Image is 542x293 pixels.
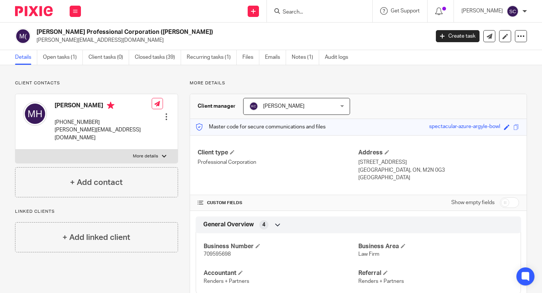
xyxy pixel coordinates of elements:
p: [STREET_ADDRESS] [358,159,519,166]
span: Renders + Partners [358,279,404,284]
a: Files [242,50,259,65]
img: svg%3E [23,102,47,126]
a: Recurring tasks (1) [187,50,237,65]
a: Closed tasks (39) [135,50,181,65]
h2: [PERSON_NAME] Professional Corporation ([PERSON_NAME]) [37,28,347,36]
p: [GEOGRAPHIC_DATA], ON, M2N 0G3 [358,166,519,174]
span: Renders + Partners [204,279,249,284]
img: svg%3E [249,102,258,111]
p: Professional Corporation [198,159,358,166]
h4: Address [358,149,519,157]
a: Audit logs [325,50,354,65]
p: More details [133,153,158,159]
h3: Client manager [198,102,236,110]
span: [PERSON_NAME] [263,104,304,109]
p: More details [190,80,527,86]
p: [PERSON_NAME][EMAIL_ADDRESS][DOMAIN_NAME] [55,126,152,142]
p: [GEOGRAPHIC_DATA] [358,174,519,182]
input: Search [282,9,350,16]
p: [PHONE_NUMBER] [55,119,152,126]
h4: + Add contact [70,177,123,188]
h4: + Add linked client [62,232,130,243]
span: 709595698 [204,252,231,257]
a: Notes (1) [292,50,319,65]
i: Primary [107,102,114,109]
a: Emails [265,50,286,65]
p: Client contacts [15,80,178,86]
img: svg%3E [15,28,31,44]
h4: Client type [198,149,358,157]
h4: Accountant [204,269,358,277]
p: [PERSON_NAME] [461,7,503,15]
a: Details [15,50,37,65]
label: Show empty fields [451,199,495,206]
img: svg%3E [507,5,519,17]
a: Open tasks (1) [43,50,83,65]
p: Linked clients [15,209,178,215]
p: [PERSON_NAME][EMAIL_ADDRESS][DOMAIN_NAME] [37,37,425,44]
h4: Business Area [358,243,513,250]
a: Client tasks (0) [88,50,129,65]
h4: CUSTOM FIELDS [198,200,358,206]
span: Law Firm [358,252,379,257]
h4: Business Number [204,243,358,250]
div: spectacular-azure-argyle-bowl [429,123,500,131]
h4: Referral [358,269,513,277]
p: Master code for secure communications and files [196,123,326,131]
img: Pixie [15,6,53,16]
a: Create task [436,30,480,42]
span: 4 [262,221,265,229]
h4: [PERSON_NAME] [55,102,152,111]
span: Get Support [391,8,420,14]
span: General Overview [203,221,254,229]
